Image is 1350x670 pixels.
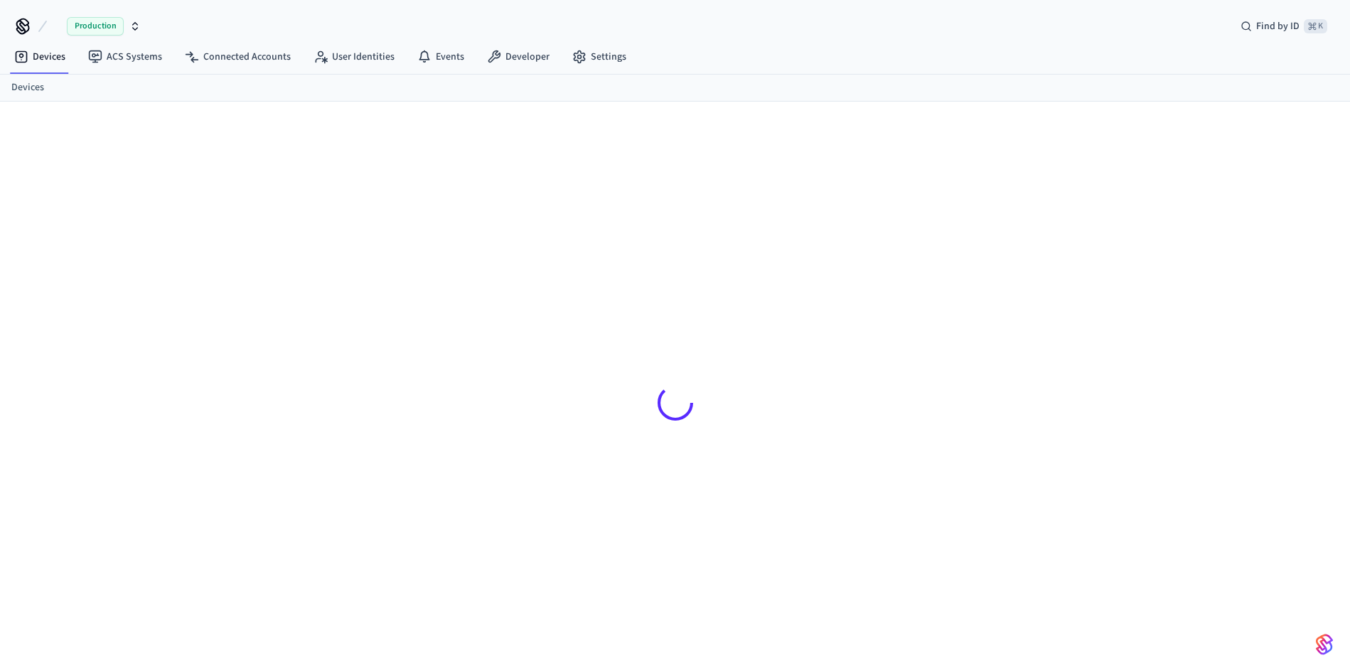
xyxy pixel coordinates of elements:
a: Developer [476,44,561,70]
div: Find by ID⌘ K [1229,13,1339,39]
a: Settings [561,44,638,70]
a: User Identities [302,44,406,70]
a: Devices [3,44,77,70]
a: ACS Systems [77,44,173,70]
img: SeamLogoGradient.69752ec5.svg [1316,633,1333,656]
a: Events [406,44,476,70]
a: Devices [11,80,44,95]
span: Production [67,17,124,36]
span: Find by ID [1256,19,1300,33]
span: ⌘ K [1304,19,1327,33]
a: Connected Accounts [173,44,302,70]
